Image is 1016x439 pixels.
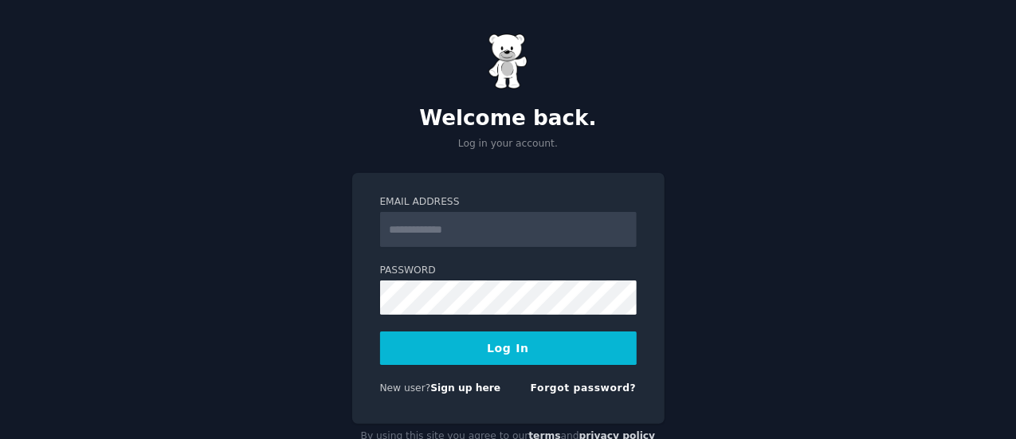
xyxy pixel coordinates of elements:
span: New user? [380,382,431,394]
h2: Welcome back. [352,106,665,131]
label: Email Address [380,195,637,210]
a: Sign up here [430,382,500,394]
a: Forgot password? [531,382,637,394]
label: Password [380,264,637,278]
p: Log in your account. [352,137,665,151]
img: Gummy Bear [488,33,528,89]
button: Log In [380,331,637,365]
